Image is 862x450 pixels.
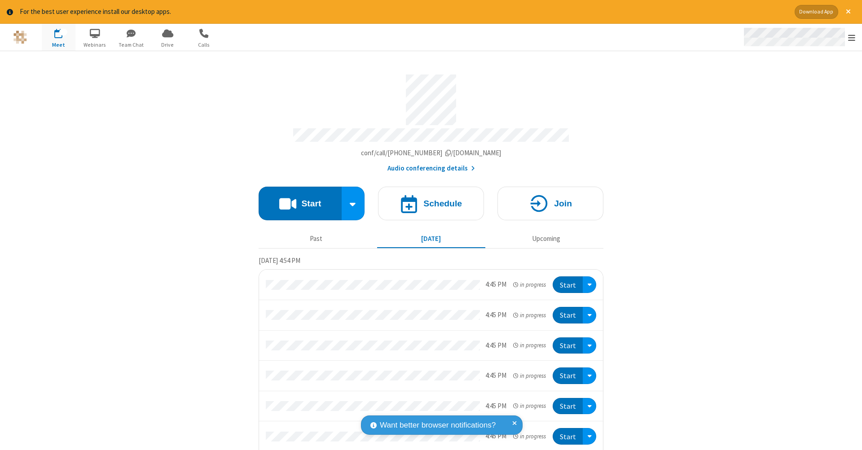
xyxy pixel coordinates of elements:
[377,231,485,248] button: [DATE]
[553,307,583,323] button: Start
[187,41,221,49] span: Calls
[553,398,583,415] button: Start
[583,337,596,354] div: Open menu
[3,24,37,51] button: Logo
[301,199,321,208] h4: Start
[513,432,546,441] em: in progress
[380,419,496,431] span: Want better browser notifications?
[492,231,600,248] button: Upcoming
[513,371,546,380] em: in progress
[20,7,788,17] div: For the best user experience install our desktop apps.
[583,398,596,415] div: Open menu
[259,256,300,265] span: [DATE] 4:54 PM
[554,199,572,208] h4: Join
[485,280,506,290] div: 4:45 PM
[361,149,501,157] span: Copy my meeting room link
[583,428,596,445] div: Open menu
[485,310,506,320] div: 4:45 PM
[583,307,596,323] div: Open menu
[151,41,185,49] span: Drive
[497,187,603,220] button: Join
[795,5,838,19] button: Download App
[553,367,583,384] button: Start
[342,187,365,220] div: Start conference options
[553,337,583,354] button: Start
[361,148,501,158] button: Copy my meeting room linkCopy my meeting room link
[583,367,596,384] div: Open menu
[513,311,546,319] em: in progress
[485,371,506,381] div: 4:45 PM
[423,199,462,208] h4: Schedule
[513,402,546,410] em: in progress
[114,41,148,49] span: Team Chat
[387,163,475,174] button: Audio conferencing details
[59,29,67,35] div: 13
[378,187,484,220] button: Schedule
[553,428,583,445] button: Start
[553,276,583,293] button: Start
[513,341,546,350] em: in progress
[840,427,855,444] iframe: Chat
[259,68,603,173] section: Account details
[262,231,370,248] button: Past
[13,31,27,44] img: QA Selenium DO NOT DELETE OR CHANGE
[259,187,342,220] button: Start
[841,5,855,19] button: Close alert
[78,41,112,49] span: Webinars
[485,341,506,351] div: 4:45 PM
[485,401,506,411] div: 4:45 PM
[42,41,75,49] span: Meet
[583,276,596,293] div: Open menu
[513,280,546,289] em: in progress
[735,24,862,51] div: Open menu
